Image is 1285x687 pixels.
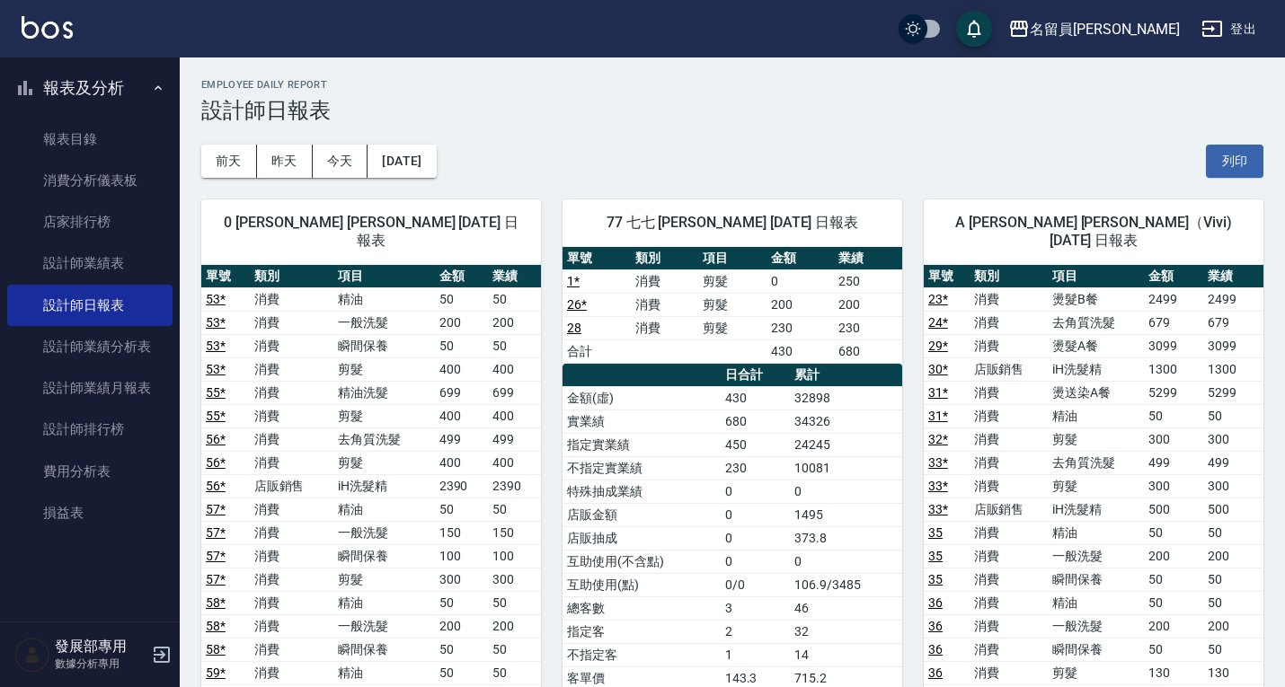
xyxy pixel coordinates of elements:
[1144,614,1203,638] td: 200
[250,474,333,498] td: 店販銷售
[970,614,1049,638] td: 消費
[970,427,1049,451] td: 消費
[1048,287,1144,311] td: 燙髮B餐
[488,638,541,661] td: 50
[250,334,333,357] td: 消費
[1144,544,1203,568] td: 200
[257,145,313,178] button: 昨天
[767,339,835,363] td: 430
[970,591,1049,614] td: 消費
[790,596,902,620] td: 46
[488,287,541,311] td: 50
[250,357,333,381] td: 消費
[201,265,250,288] th: 單號
[488,614,541,638] td: 200
[970,334,1049,357] td: 消費
[1203,451,1263,474] td: 499
[250,638,333,661] td: 消費
[488,381,541,404] td: 699
[584,214,881,232] span: 77 七七 [PERSON_NAME] [DATE] 日報表
[488,404,541,427] td: 400
[1048,568,1144,591] td: 瞬間保養
[250,591,333,614] td: 消費
[970,638,1049,661] td: 消費
[333,357,435,381] td: 剪髮
[790,480,902,503] td: 0
[563,456,721,480] td: 不指定實業績
[928,619,943,633] a: 36
[435,591,488,614] td: 50
[567,321,581,335] a: 28
[721,643,790,666] td: 1
[970,498,1049,521] td: 店販銷售
[1144,568,1203,591] td: 50
[1048,591,1144,614] td: 精油
[790,433,902,456] td: 24245
[488,474,541,498] td: 2390
[767,247,835,270] th: 金額
[1001,11,1187,48] button: 名留員[PERSON_NAME]
[970,287,1049,311] td: 消費
[435,521,488,544] td: 150
[1048,357,1144,381] td: iH洗髮精
[1206,145,1263,178] button: 列印
[250,287,333,311] td: 消費
[1144,474,1203,498] td: 300
[721,386,790,410] td: 430
[333,638,435,661] td: 瞬間保養
[631,247,699,270] th: 類別
[834,293,902,316] td: 200
[1048,451,1144,474] td: 去角質洗髮
[1203,498,1263,521] td: 500
[1048,521,1144,544] td: 精油
[7,492,173,533] a: 損益表
[698,269,767,293] td: 剪髮
[1144,404,1203,427] td: 50
[333,334,435,357] td: 瞬間保養
[333,311,435,334] td: 一般洗髮
[970,474,1049,498] td: 消費
[488,521,541,544] td: 150
[333,404,435,427] td: 剪髮
[970,544,1049,568] td: 消費
[435,498,488,521] td: 50
[924,265,970,288] th: 單號
[488,334,541,357] td: 50
[435,427,488,451] td: 499
[250,498,333,521] td: 消費
[1048,474,1144,498] td: 剪髮
[721,526,790,550] td: 0
[435,287,488,311] td: 50
[834,339,902,363] td: 680
[250,311,333,334] td: 消費
[1144,265,1203,288] th: 金額
[250,404,333,427] td: 消費
[563,247,902,364] table: a dense table
[790,410,902,433] td: 34326
[333,451,435,474] td: 剪髮
[1144,357,1203,381] td: 1300
[435,357,488,381] td: 400
[333,521,435,544] td: 一般洗髮
[1144,451,1203,474] td: 499
[563,620,721,643] td: 指定客
[1144,381,1203,404] td: 5299
[1203,265,1263,288] th: 業績
[1203,474,1263,498] td: 300
[1203,638,1263,661] td: 50
[333,544,435,568] td: 瞬間保養
[1048,311,1144,334] td: 去角質洗髮
[333,568,435,591] td: 剪髮
[767,293,835,316] td: 200
[1048,404,1144,427] td: 精油
[223,214,519,250] span: 0 [PERSON_NAME] [PERSON_NAME] [DATE] 日報表
[1203,544,1263,568] td: 200
[721,456,790,480] td: 230
[721,410,790,433] td: 680
[563,386,721,410] td: 金額(虛)
[1194,13,1263,46] button: 登出
[563,339,631,363] td: 合計
[563,480,721,503] td: 特殊抽成業績
[1203,404,1263,427] td: 50
[250,544,333,568] td: 消費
